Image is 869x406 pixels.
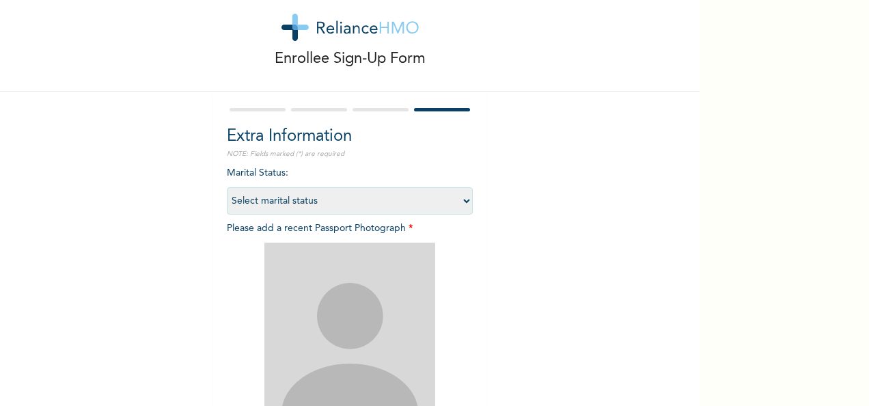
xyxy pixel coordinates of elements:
[227,124,473,149] h2: Extra Information
[227,149,473,159] p: NOTE: Fields marked (*) are required
[227,168,473,206] span: Marital Status :
[281,14,419,41] img: logo
[275,48,426,70] p: Enrollee Sign-Up Form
